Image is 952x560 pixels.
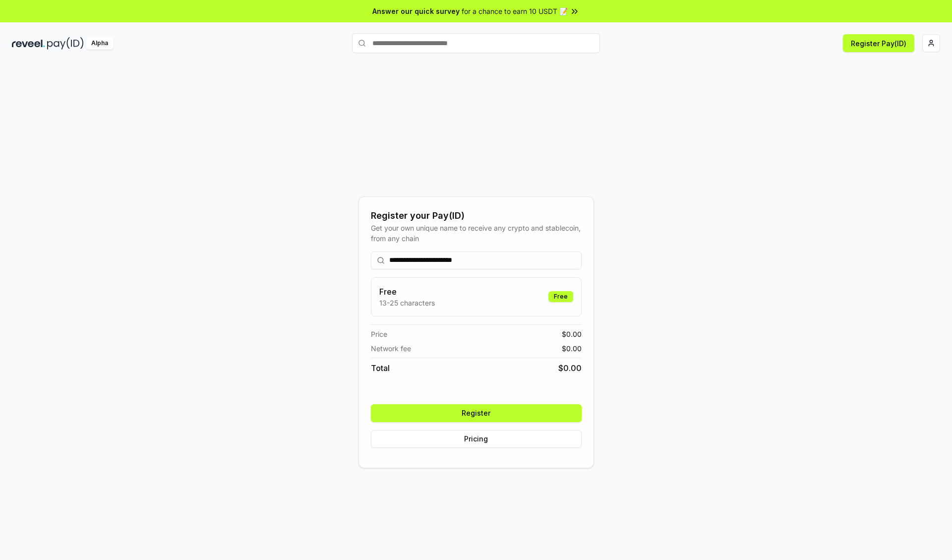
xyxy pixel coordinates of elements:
[371,223,582,244] div: Get your own unique name to receive any crypto and stablecoin, from any chain
[86,37,114,50] div: Alpha
[371,404,582,422] button: Register
[12,37,45,50] img: reveel_dark
[371,209,582,223] div: Register your Pay(ID)
[371,343,411,354] span: Network fee
[562,329,582,339] span: $ 0.00
[548,291,573,302] div: Free
[371,362,390,374] span: Total
[379,286,435,298] h3: Free
[372,6,460,16] span: Answer our quick survey
[379,298,435,308] p: 13-25 characters
[371,329,387,339] span: Price
[843,34,914,52] button: Register Pay(ID)
[462,6,568,16] span: for a chance to earn 10 USDT 📝
[47,37,84,50] img: pay_id
[562,343,582,354] span: $ 0.00
[371,430,582,448] button: Pricing
[558,362,582,374] span: $ 0.00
